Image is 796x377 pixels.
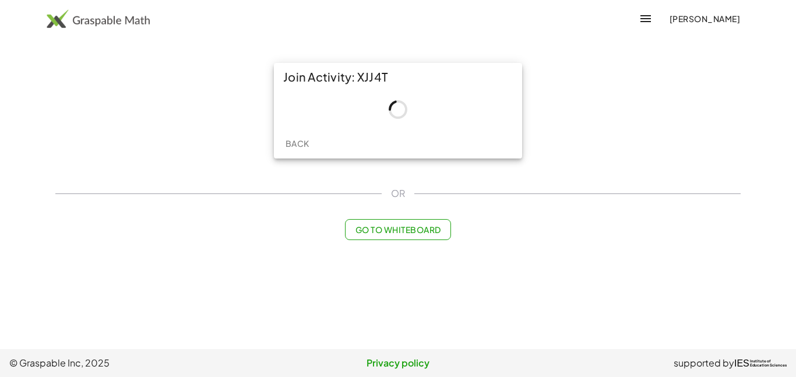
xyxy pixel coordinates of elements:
button: [PERSON_NAME] [660,8,749,29]
span: Institute of Education Sciences [750,360,787,368]
span: [PERSON_NAME] [669,13,740,24]
a: Privacy policy [269,356,528,370]
span: Go to Whiteboard [355,224,441,235]
a: IESInstitute ofEducation Sciences [734,356,787,370]
button: Back [279,133,316,154]
div: Join Activity: XJJ4T [274,63,522,91]
span: IES [734,358,749,369]
button: Go to Whiteboard [345,219,450,240]
span: supported by [674,356,734,370]
span: © Graspable Inc, 2025 [9,356,269,370]
span: OR [391,186,405,200]
span: Back [285,138,309,149]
